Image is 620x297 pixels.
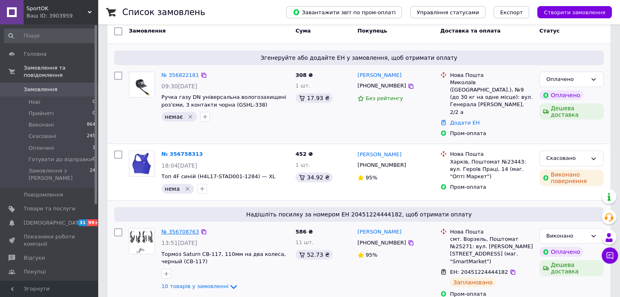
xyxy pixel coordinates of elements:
span: 1 шт. [296,83,310,89]
div: 34.92 ₴ [296,173,333,182]
a: [PERSON_NAME] [357,72,402,79]
span: 95% [366,252,377,258]
span: 1 шт. [296,162,310,168]
a: Ручка газу DN універсальна вологозахищені роз'єми, 3 контакти чорна (GSHL-338) [161,94,286,108]
span: немає [165,114,183,120]
span: Замовлення з [PERSON_NAME] [29,167,90,182]
span: [PHONE_NUMBER] [357,83,406,89]
a: Фото товару [129,228,155,254]
span: 31 [77,219,87,226]
span: 24 [90,167,95,182]
a: Топ 4F синій (H4L17-STAD001-1284) — XL [161,173,275,179]
span: 452 ₴ [296,151,313,157]
button: Експорт [494,6,530,18]
span: [DEMOGRAPHIC_DATA] [24,219,84,227]
span: Головна [24,50,46,58]
div: Оплачено [546,75,587,84]
div: Харків, Поштомат №23443: вул. Героїв Праці, 14 (маг. "Опті Маркет") [450,158,533,181]
span: Експорт [500,9,523,15]
span: Нові [29,98,40,106]
button: Управління статусами [410,6,485,18]
div: Миколаїв ([GEOGRAPHIC_DATA].), №9 (до 30 кг на одне місце): вул. Генерала [PERSON_NAME], 2/2 а [450,79,533,116]
span: Завантажити звіт по пром-оплаті [293,9,395,16]
span: 586 ₴ [296,229,313,235]
span: Товари та послуги [24,205,75,212]
span: Готувати до відправки [29,156,93,163]
a: № 356822181 [161,72,199,78]
input: Пошук [4,28,96,43]
span: Скасовані [29,133,56,140]
img: Фото товару [130,151,154,176]
span: Управління статусами [417,9,479,15]
div: Пром-оплата [450,183,533,191]
div: Виконано [546,232,587,240]
span: 99+ [87,219,100,226]
div: Заплановано [450,277,496,287]
span: Згенеруйте або додайте ЕН у замовлення, щоб отримати оплату [117,54,600,62]
div: Оплачено [539,247,583,257]
img: Фото товару [129,72,154,97]
div: Дешева доставка [539,260,604,276]
a: Фото товару [129,72,155,98]
a: 10 товарів у замовленні [161,283,238,289]
span: Повідомлення [24,191,63,199]
span: Надішліть посилку за номером ЕН 20451224444182, щоб отримати оплату [117,210,600,218]
span: [PHONE_NUMBER] [357,240,406,246]
div: Виконано повернення [539,170,604,186]
span: Покупець [357,28,387,34]
a: Створити замовлення [529,9,612,15]
span: Замовлення [24,86,57,93]
span: Виконані [29,121,54,129]
span: 09:30[DATE] [161,83,197,90]
a: [PERSON_NAME] [357,228,402,236]
span: 18:04[DATE] [161,162,197,169]
span: 11 шт. [296,239,313,245]
a: [PERSON_NAME] [357,151,402,159]
span: 13:51[DATE] [161,240,197,246]
svg: Видалити мітку [184,186,191,192]
span: [PHONE_NUMBER] [357,162,406,168]
div: Дешева доставка [539,103,604,120]
span: Доставка та оплата [440,28,501,34]
span: нема [165,186,180,192]
div: 17.93 ₴ [296,93,333,103]
div: Оплачено [539,90,583,100]
span: 245 [87,133,95,140]
div: смт. Ворзель, Поштомат №25271: вул. [PERSON_NAME][STREET_ADDRESS] (маг. "SmartMarket") [450,236,533,265]
span: 95% [366,175,377,181]
div: Нова Пошта [450,72,533,79]
div: Пром-оплата [450,130,533,137]
div: Нова Пошта [450,151,533,158]
span: Замовлення [129,28,165,34]
span: 0 [93,156,95,163]
span: 864 [87,121,95,129]
span: 0 [93,110,95,117]
span: Створити замовлення [544,9,605,15]
img: Фото товару [129,229,154,254]
span: Статус [539,28,560,34]
div: Нова Пошта [450,228,533,236]
a: № 356708763 [161,229,199,235]
span: SportOK [26,5,88,12]
a: Тормоз Saturn CB-117, 110мм на два колеса, черный (CB-117) [161,251,286,265]
span: Прийняті [29,110,54,117]
div: Скасовано [546,154,587,163]
span: Оплачені [29,144,54,152]
button: Створити замовлення [537,6,612,18]
div: Ваш ID: 3903959 [26,12,98,20]
a: Додати ЕН [450,120,480,126]
span: 0 [93,98,95,106]
span: Замовлення та повідомлення [24,64,98,79]
h1: Список замовлень [122,7,205,17]
span: ЕН: 20451224444182 [450,269,508,275]
a: № 356758313 [161,151,203,157]
div: 52.73 ₴ [296,250,333,260]
span: 308 ₴ [296,72,313,78]
span: Відгуки [24,254,45,262]
span: 1 [93,144,95,152]
a: Фото товару [129,151,155,177]
button: Завантажити звіт по пром-оплаті [286,6,402,18]
span: Показники роботи компанії [24,233,75,248]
